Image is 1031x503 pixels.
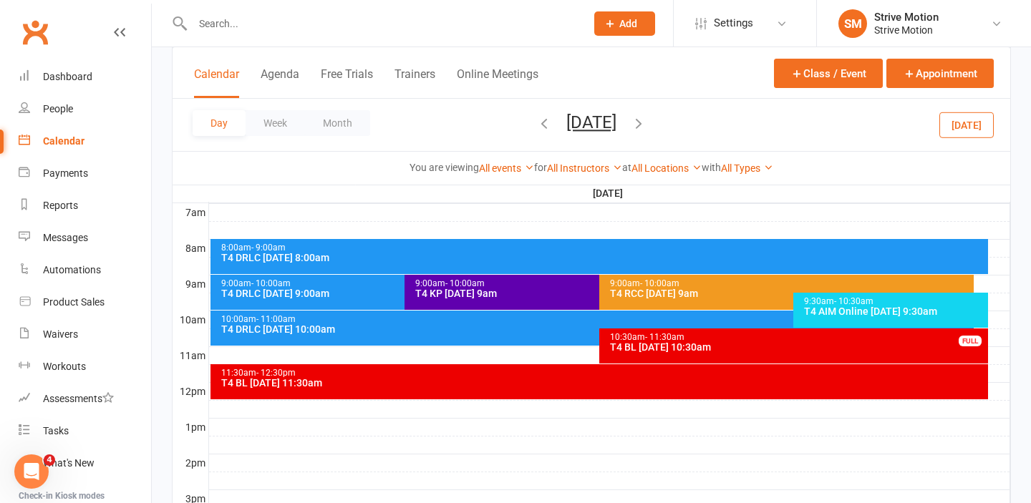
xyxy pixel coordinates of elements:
[188,14,576,34] input: Search...
[19,318,151,351] a: Waivers
[173,418,208,436] th: 1pm
[14,454,49,489] iframe: Intercom live chat
[410,162,479,173] strong: You are viewing
[173,382,208,400] th: 12pm
[43,328,78,340] div: Waivers
[19,254,151,286] a: Automations
[43,167,88,179] div: Payments
[43,361,86,372] div: Workouts
[173,275,208,293] th: 9am
[609,333,985,342] div: 10:30am
[395,67,435,98] button: Trainers
[19,415,151,447] a: Tasks
[631,162,702,174] a: All Locations
[43,232,88,243] div: Messages
[246,110,305,136] button: Week
[645,332,684,342] span: - 11:30am
[619,18,637,29] span: Add
[19,190,151,222] a: Reports
[43,457,95,469] div: What's New
[19,93,151,125] a: People
[221,243,986,253] div: 8:00am
[43,200,78,211] div: Reports
[721,162,773,174] a: All Types
[774,59,883,88] button: Class / Event
[714,7,753,39] span: Settings
[702,162,721,173] strong: with
[17,14,53,50] a: Clubworx
[43,135,84,147] div: Calendar
[19,383,151,415] a: Assessments
[173,346,208,364] th: 11am
[44,454,55,466] span: 4
[19,222,151,254] a: Messages
[261,67,299,98] button: Agenda
[19,157,151,190] a: Payments
[43,425,69,436] div: Tasks
[19,351,151,383] a: Workouts
[43,393,114,404] div: Assessments
[457,67,538,98] button: Online Meetings
[221,279,582,288] div: 9:00am
[534,162,547,173] strong: for
[221,324,972,334] div: T4 DRLC [DATE] 10:00am
[874,24,939,36] div: Strive Motion
[609,288,971,298] div: T4 RCC [DATE] 9am
[547,162,622,174] a: All Instructors
[939,112,994,137] button: [DATE]
[256,368,296,378] span: - 12:30pm
[251,243,286,253] span: - 9:00am
[251,278,291,288] span: - 10:00am
[194,67,239,98] button: Calendar
[803,306,985,316] div: T4 AIM Online [DATE] 9:30am
[445,278,485,288] span: - 10:00am
[305,110,370,136] button: Month
[834,296,873,306] span: - 10:30am
[959,336,982,346] div: FULL
[479,162,534,174] a: All events
[43,103,73,114] div: People
[43,264,101,275] div: Automations
[221,288,582,298] div: T4 DRLC [DATE] 9:00am
[193,110,246,136] button: Day
[221,253,986,263] div: T4 DRLC [DATE] 8:00am
[886,59,994,88] button: Appointment
[19,286,151,318] a: Product Sales
[19,125,151,157] a: Calendar
[415,279,776,288] div: 9:00am
[622,162,631,173] strong: at
[640,278,679,288] span: - 10:00am
[838,9,867,38] div: SM
[19,61,151,93] a: Dashboard
[256,314,296,324] span: - 11:00am
[221,368,986,378] div: 11:30am
[566,112,616,132] button: [DATE]
[173,311,208,328] th: 10am
[173,203,208,221] th: 7am
[594,11,655,36] button: Add
[19,447,151,479] a: What's New
[221,315,972,324] div: 10:00am
[221,378,986,388] div: T4 BL [DATE] 11:30am
[609,279,971,288] div: 9:00am
[43,296,105,308] div: Product Sales
[173,239,208,257] th: 8am
[43,71,92,82] div: Dashboard
[321,67,373,98] button: Free Trials
[609,342,985,352] div: T4 BL [DATE] 10:30am
[208,185,1010,202] th: [DATE]
[173,454,208,472] th: 2pm
[874,11,939,24] div: Strive Motion
[803,297,985,306] div: 9:30am
[415,288,776,298] div: T4 KP [DATE] 9am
